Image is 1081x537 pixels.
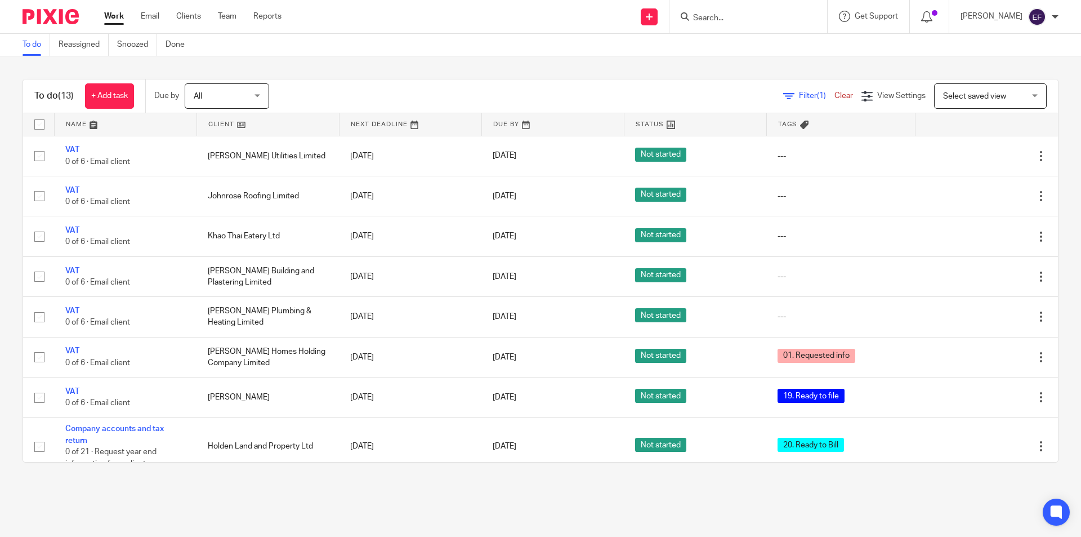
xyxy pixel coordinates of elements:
[65,319,130,327] span: 0 of 6 · Email client
[1028,8,1046,26] img: svg%3E
[34,90,74,102] h1: To do
[23,9,79,24] img: Pixie
[778,190,904,202] div: ---
[855,12,898,20] span: Get Support
[778,349,855,363] span: 01. Requested info
[65,146,79,154] a: VAT
[493,393,516,401] span: [DATE]
[778,438,844,452] span: 20. Ready to Bill
[141,11,159,22] a: Email
[196,216,339,256] td: Khao Thai Eatery Ltd
[692,14,793,24] input: Search
[339,216,481,256] td: [DATE]
[339,176,481,216] td: [DATE]
[58,91,74,100] span: (13)
[778,121,797,127] span: Tags
[778,311,904,322] div: ---
[339,378,481,418] td: [DATE]
[59,34,109,56] a: Reassigned
[117,34,157,56] a: Snoozed
[778,389,845,403] span: 19. Ready to file
[943,92,1006,100] span: Select saved view
[799,92,834,100] span: Filter
[65,425,164,444] a: Company accounts and tax return
[339,418,481,476] td: [DATE]
[196,176,339,216] td: Johnrose Roofing Limited
[635,308,686,322] span: Not started
[778,230,904,242] div: ---
[65,267,79,275] a: VAT
[635,148,686,162] span: Not started
[253,11,282,22] a: Reports
[635,228,686,242] span: Not started
[154,90,179,101] p: Due by
[65,198,130,206] span: 0 of 6 · Email client
[104,11,124,22] a: Work
[196,418,339,476] td: Holden Land and Property Ltd
[196,297,339,337] td: [PERSON_NAME] Plumbing & Heating Limited
[493,152,516,160] span: [DATE]
[65,278,130,286] span: 0 of 6 · Email client
[85,83,134,109] a: + Add task
[65,388,79,396] a: VAT
[493,313,516,321] span: [DATE]
[817,92,826,100] span: (1)
[65,399,130,407] span: 0 of 6 · Email client
[65,448,157,468] span: 0 of 21 · Request year end information from client
[65,158,130,166] span: 0 of 6 · Email client
[635,438,686,452] span: Not started
[196,136,339,176] td: [PERSON_NAME] Utilities Limited
[834,92,853,100] a: Clear
[493,232,516,240] span: [DATE]
[65,307,79,315] a: VAT
[339,297,481,337] td: [DATE]
[339,256,481,296] td: [DATE]
[635,389,686,403] span: Not started
[635,188,686,202] span: Not started
[196,337,339,377] td: [PERSON_NAME] Homes Holding Company Limited
[65,187,79,194] a: VAT
[493,192,516,200] span: [DATE]
[635,268,686,282] span: Not started
[65,238,130,246] span: 0 of 6 · Email client
[493,442,516,450] span: [DATE]
[166,34,193,56] a: Done
[778,271,904,282] div: ---
[196,378,339,418] td: [PERSON_NAME]
[194,92,202,100] span: All
[635,349,686,363] span: Not started
[778,150,904,162] div: ---
[493,353,516,361] span: [DATE]
[65,347,79,355] a: VAT
[339,337,481,377] td: [DATE]
[877,92,926,100] span: View Settings
[65,359,130,367] span: 0 of 6 · Email client
[218,11,236,22] a: Team
[961,11,1022,22] p: [PERSON_NAME]
[339,136,481,176] td: [DATE]
[176,11,201,22] a: Clients
[196,256,339,296] td: [PERSON_NAME] Building and Plastering Limited
[493,273,516,281] span: [DATE]
[23,34,50,56] a: To do
[65,227,79,234] a: VAT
